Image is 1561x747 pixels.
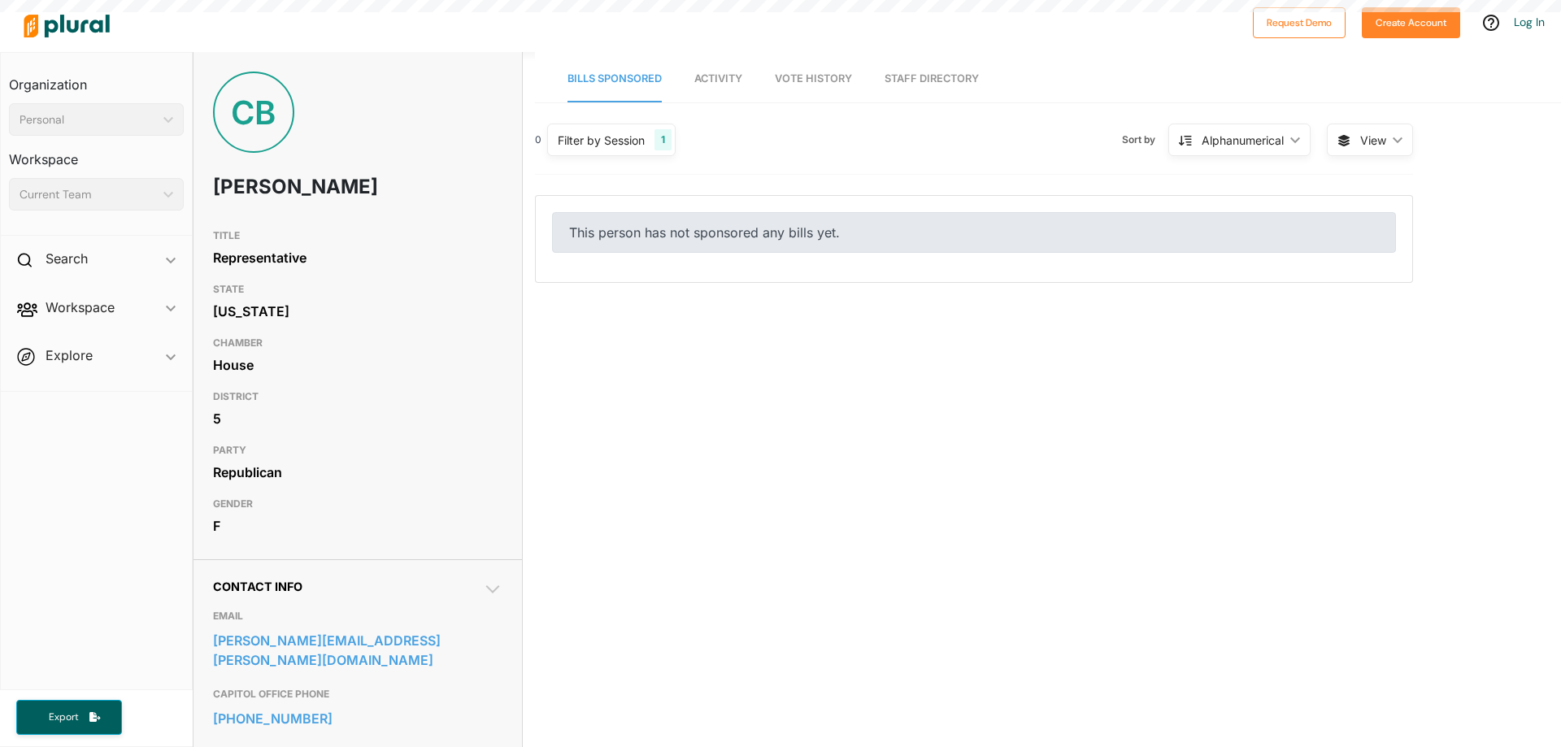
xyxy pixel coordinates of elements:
[46,250,88,267] h2: Search
[213,580,302,593] span: Contact Info
[213,514,502,538] div: F
[558,132,645,149] div: Filter by Session
[1362,7,1460,38] button: Create Account
[213,333,502,353] h3: CHAMBER
[213,628,502,672] a: [PERSON_NAME][EMAIL_ADDRESS][PERSON_NAME][DOMAIN_NAME]
[654,129,672,150] div: 1
[213,299,502,324] div: [US_STATE]
[213,163,386,211] h1: [PERSON_NAME]
[1360,132,1386,149] span: View
[213,280,502,299] h3: STATE
[213,706,502,731] a: [PHONE_NUMBER]
[37,710,89,724] span: Export
[213,353,502,377] div: House
[213,684,502,704] h3: CAPITOL OFFICE PHONE
[1122,132,1168,147] span: Sort by
[213,387,502,406] h3: DISTRICT
[567,72,662,85] span: Bills Sponsored
[20,186,157,203] div: Current Team
[1514,15,1545,29] a: Log In
[213,245,502,270] div: Representative
[694,56,742,102] a: Activity
[213,460,502,484] div: Republican
[1253,13,1346,30] a: Request Demo
[213,606,502,626] h3: EMAIL
[20,111,157,128] div: Personal
[16,700,122,735] button: Export
[213,406,502,431] div: 5
[775,56,852,102] a: Vote History
[9,61,184,97] h3: Organization
[213,72,294,153] div: CB
[1253,7,1346,38] button: Request Demo
[885,56,979,102] a: Staff Directory
[213,494,502,514] h3: GENDER
[1362,13,1460,30] a: Create Account
[9,136,184,172] h3: Workspace
[775,72,852,85] span: Vote History
[694,72,742,85] span: Activity
[552,212,1396,253] div: This person has not sponsored any bills yet.
[1202,132,1284,149] div: Alphanumerical
[535,132,541,147] div: 0
[213,226,502,245] h3: TITLE
[213,441,502,460] h3: PARTY
[567,56,662,102] a: Bills Sponsored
